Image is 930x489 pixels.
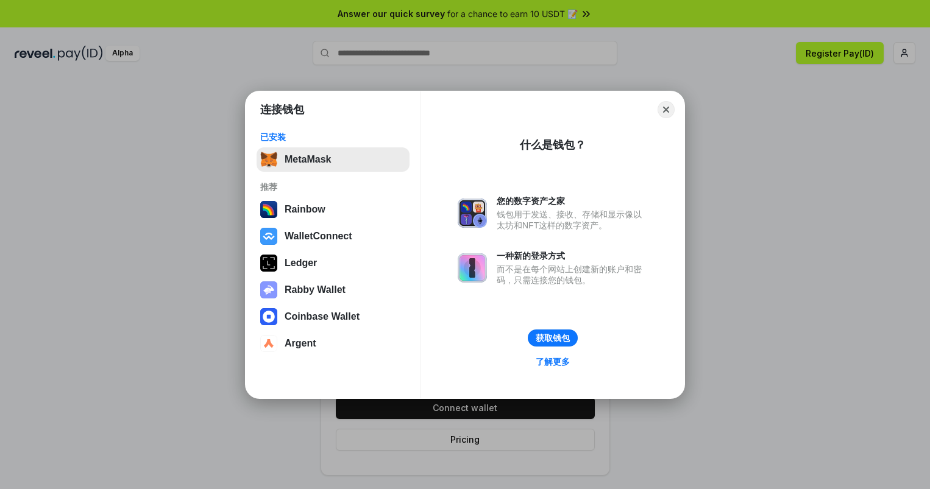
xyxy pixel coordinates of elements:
button: MetaMask [257,147,410,172]
img: svg+xml,%3Csvg%20xmlns%3D%22http%3A%2F%2Fwww.w3.org%2F2000%2Fsvg%22%20width%3D%2228%22%20height%3... [260,255,277,272]
img: svg+xml,%3Csvg%20width%3D%2228%22%20height%3D%2228%22%20viewBox%3D%220%200%2028%2028%22%20fill%3D... [260,228,277,245]
button: Ledger [257,251,410,275]
button: Rabby Wallet [257,278,410,302]
a: 了解更多 [528,354,577,370]
div: 什么是钱包？ [520,138,586,152]
img: svg+xml,%3Csvg%20fill%3D%22none%22%20height%3D%2233%22%20viewBox%3D%220%200%2035%2033%22%20width%... [260,151,277,168]
div: Argent [285,338,316,349]
div: Coinbase Wallet [285,311,360,322]
button: WalletConnect [257,224,410,248]
div: 获取钱包 [536,332,570,343]
button: 获取钱包 [528,329,578,347]
div: Rainbow [285,204,325,215]
div: Ledger [285,258,317,269]
button: Close [658,101,675,118]
div: 您的数字资产之家 [497,195,648,206]
img: svg+xml,%3Csvg%20xmlns%3D%22http%3A%2F%2Fwww.w3.org%2F2000%2Fsvg%22%20fill%3D%22none%22%20viewBox... [458,253,487,283]
div: MetaMask [285,154,331,165]
button: Rainbow [257,197,410,222]
img: svg+xml,%3Csvg%20width%3D%22120%22%20height%3D%22120%22%20viewBox%3D%220%200%20120%20120%22%20fil... [260,201,277,218]
img: svg+xml,%3Csvg%20xmlns%3D%22http%3A%2F%2Fwww.w3.org%2F2000%2Fsvg%22%20fill%3D%22none%22%20viewBox... [458,199,487,228]
div: WalletConnect [285,231,352,242]
div: 推荐 [260,181,406,192]
div: 已安装 [260,132,406,142]
img: svg+xml,%3Csvg%20width%3D%2228%22%20height%3D%2228%22%20viewBox%3D%220%200%2028%2028%22%20fill%3D... [260,335,277,352]
button: Coinbase Wallet [257,304,410,329]
img: svg+xml,%3Csvg%20width%3D%2228%22%20height%3D%2228%22%20viewBox%3D%220%200%2028%2028%22%20fill%3D... [260,308,277,325]
div: 一种新的登录方式 [497,250,648,261]
button: Argent [257,331,410,356]
div: 了解更多 [536,356,570,367]
div: 而不是在每个网站上创建新的账户和密码，只需连接您的钱包。 [497,264,648,286]
img: svg+xml,%3Csvg%20xmlns%3D%22http%3A%2F%2Fwww.w3.org%2F2000%2Fsvg%22%20fill%3D%22none%22%20viewBox... [260,281,277,298]
div: 钱包用于发送、接收、存储和显示像以太坊和NFT这样的数字资产。 [497,209,648,231]
div: Rabby Wallet [285,284,346,295]
h1: 连接钱包 [260,102,304,117]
